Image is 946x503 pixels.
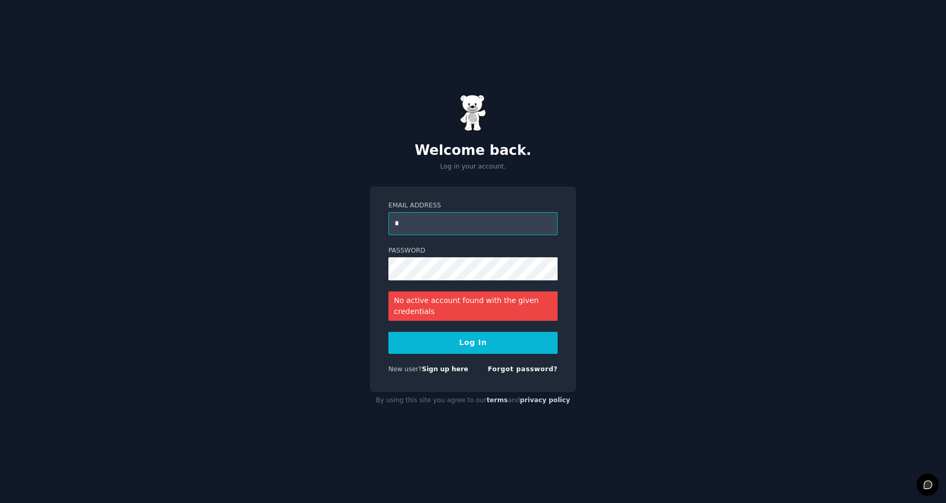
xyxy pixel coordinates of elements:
[487,396,508,404] a: terms
[422,365,468,373] a: Sign up here
[488,365,558,373] a: Forgot password?
[370,142,576,159] h2: Welcome back.
[370,162,576,172] p: Log in your account.
[520,396,570,404] a: privacy policy
[388,201,558,211] label: Email Address
[388,365,422,373] span: New user?
[388,246,558,256] label: Password
[370,392,576,409] div: By using this site you agree to our and
[388,332,558,354] button: Log In
[388,291,558,321] div: No active account found with the given credentials
[460,95,486,131] img: Gummy Bear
